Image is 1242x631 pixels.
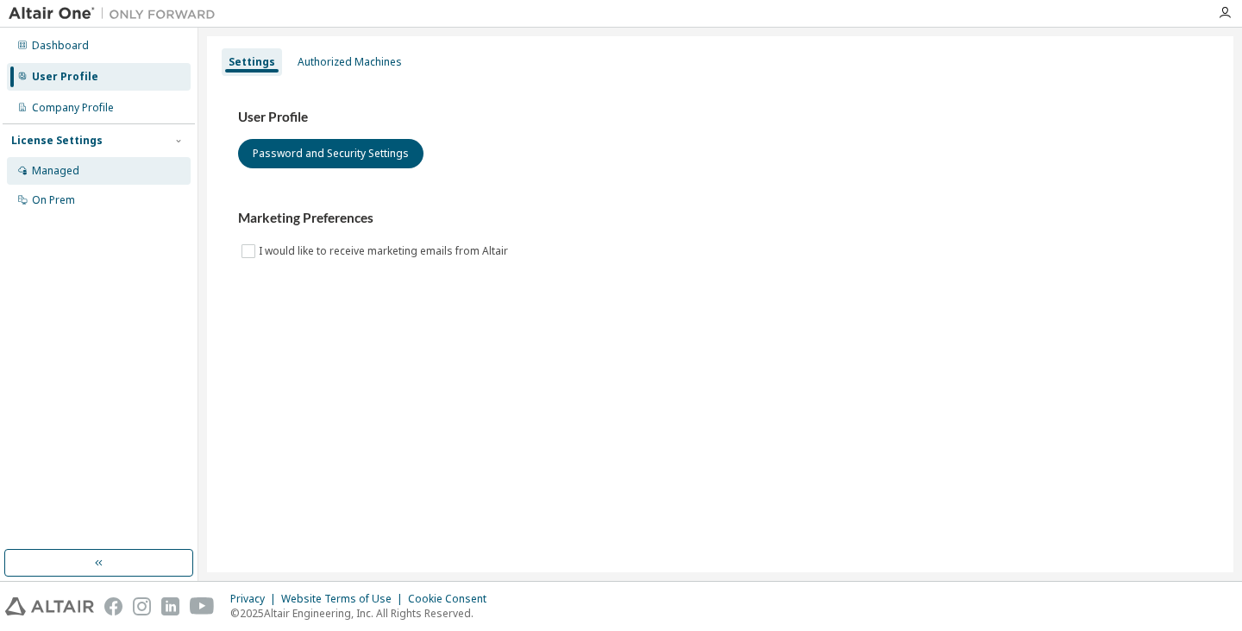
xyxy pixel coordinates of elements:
[259,241,511,262] label: I would like to receive marketing emails from Altair
[230,606,497,621] p: © 2025 Altair Engineering, Inc. All Rights Reserved.
[32,101,114,115] div: Company Profile
[298,55,402,69] div: Authorized Machines
[5,597,94,615] img: altair_logo.svg
[161,597,179,615] img: linkedin.svg
[408,592,497,606] div: Cookie Consent
[32,164,79,178] div: Managed
[32,193,75,207] div: On Prem
[9,5,224,22] img: Altair One
[190,597,215,615] img: youtube.svg
[238,210,1202,227] h3: Marketing Preferences
[230,592,281,606] div: Privacy
[281,592,408,606] div: Website Terms of Use
[133,597,151,615] img: instagram.svg
[32,70,98,84] div: User Profile
[238,139,423,168] button: Password and Security Settings
[238,109,1202,126] h3: User Profile
[11,134,103,148] div: License Settings
[32,39,89,53] div: Dashboard
[229,55,275,69] div: Settings
[104,597,122,615] img: facebook.svg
